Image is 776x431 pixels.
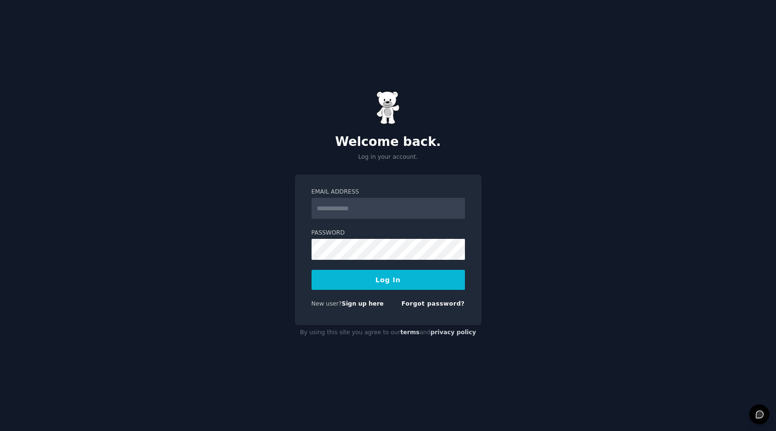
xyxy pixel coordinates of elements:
span: New user? [312,300,342,307]
img: Gummy Bear [376,91,400,124]
a: Sign up here [342,300,383,307]
label: Password [312,229,465,237]
p: Log in your account. [295,153,482,162]
h2: Welcome back. [295,134,482,150]
button: Log In [312,270,465,290]
a: privacy policy [431,329,476,336]
a: terms [400,329,419,336]
label: Email Address [312,188,465,196]
a: Forgot password? [402,300,465,307]
div: By using this site you agree to our and [295,325,482,340]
